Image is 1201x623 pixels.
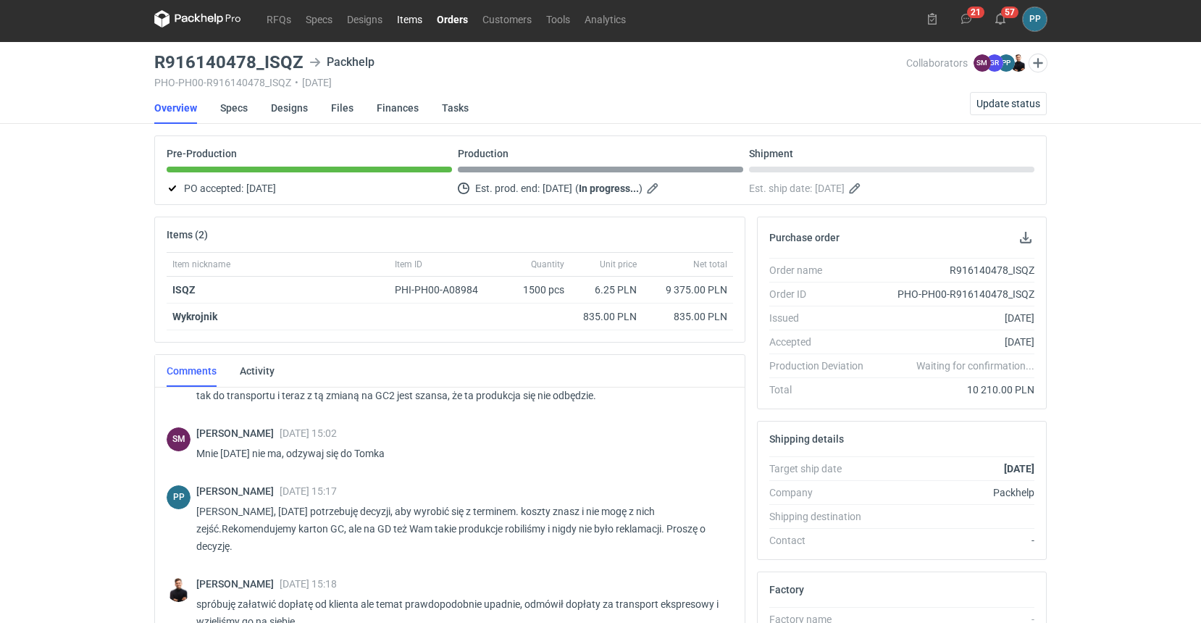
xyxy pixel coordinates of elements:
[167,148,237,159] p: Pre-Production
[196,445,721,462] p: Mnie [DATE] nie ma, odzywaj się do Tomka
[295,77,298,88] span: •
[298,10,340,28] a: Specs
[769,485,875,500] div: Company
[648,283,727,297] div: 9 375.00 PLN
[280,485,337,497] span: [DATE] 15:17
[543,180,572,197] span: [DATE]
[769,509,875,524] div: Shipping destination
[1017,229,1034,246] button: Download PO
[693,259,727,270] span: Net total
[154,77,906,88] div: PHO-PH00-R916140478_ISQZ [DATE]
[576,283,637,297] div: 6.25 PLN
[167,229,208,241] h2: Items (2)
[377,92,419,124] a: Finances
[577,10,633,28] a: Analytics
[442,92,469,124] a: Tasks
[769,335,875,349] div: Accepted
[458,180,743,197] div: Est. prod. end:
[749,148,793,159] p: Shipment
[430,10,475,28] a: Orders
[240,355,275,387] a: Activity
[539,10,577,28] a: Tools
[331,92,353,124] a: Files
[172,311,217,322] strong: Wykrojnik
[220,92,248,124] a: Specs
[575,183,579,194] em: (
[970,92,1047,115] button: Update status
[769,311,875,325] div: Issued
[309,54,374,71] div: Packhelp
[458,148,509,159] p: Production
[280,427,337,439] span: [DATE] 15:02
[997,54,1015,72] figcaption: PP
[769,433,844,445] h2: Shipping details
[167,485,191,509] figcaption: PP
[815,180,845,197] span: [DATE]
[395,283,492,297] div: PHI-PH00-A08984
[769,382,875,397] div: Total
[196,427,280,439] span: [PERSON_NAME]
[645,180,663,197] button: Edit estimated production end date
[916,359,1034,373] em: Waiting for confirmation...
[1010,54,1027,72] img: Tomasz Kubiak
[167,355,217,387] a: Comments
[989,7,1012,30] button: 57
[875,382,1034,397] div: 10 210.00 PLN
[1004,463,1034,474] strong: [DATE]
[600,259,637,270] span: Unit price
[875,533,1034,548] div: -
[769,232,840,243] h2: Purchase order
[875,263,1034,277] div: R916140478_ISQZ
[749,180,1034,197] div: Est. ship date:
[246,180,276,197] span: [DATE]
[154,92,197,124] a: Overview
[769,461,875,476] div: Target ship date
[271,92,308,124] a: Designs
[976,99,1040,109] span: Update status
[974,54,991,72] figcaption: SM
[154,54,304,71] h3: R916140478_ISQZ
[1029,54,1047,72] button: Edit collaborators
[875,311,1034,325] div: [DATE]
[875,287,1034,301] div: PHO-PH00-R916140478_ISQZ
[1023,7,1047,31] div: Paweł Puch
[196,503,721,555] p: [PERSON_NAME], [DATE] potrzebuję decyzji, aby wyrobić się z terminem. koszty znasz i nie mogę z n...
[340,10,390,28] a: Designs
[167,180,452,197] div: PO accepted:
[769,359,875,373] div: Production Deviation
[576,309,637,324] div: 835.00 PLN
[154,10,241,28] svg: Packhelp Pro
[648,309,727,324] div: 835.00 PLN
[280,578,337,590] span: [DATE] 15:18
[875,335,1034,349] div: [DATE]
[848,180,865,197] button: Edit estimated shipping date
[769,584,804,595] h2: Factory
[769,263,875,277] div: Order name
[906,57,968,69] span: Collaborators
[390,10,430,28] a: Items
[579,183,639,194] strong: In progress...
[196,578,280,590] span: [PERSON_NAME]
[1023,7,1047,31] button: PP
[498,277,570,304] div: 1500 pcs
[167,427,191,451] figcaption: SM
[172,259,230,270] span: Item nickname
[196,485,280,497] span: [PERSON_NAME]
[395,259,422,270] span: Item ID
[955,7,978,30] button: 21
[875,485,1034,500] div: Packhelp
[475,10,539,28] a: Customers
[172,284,196,296] strong: ISQZ
[769,533,875,548] div: Contact
[769,287,875,301] div: Order ID
[639,183,643,194] em: )
[986,54,1003,72] figcaption: GR
[259,10,298,28] a: RFQs
[167,427,191,451] div: Sebastian Markut
[167,578,191,602] img: Tomasz Kubiak
[167,485,191,509] div: Paweł Puch
[531,259,564,270] span: Quantity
